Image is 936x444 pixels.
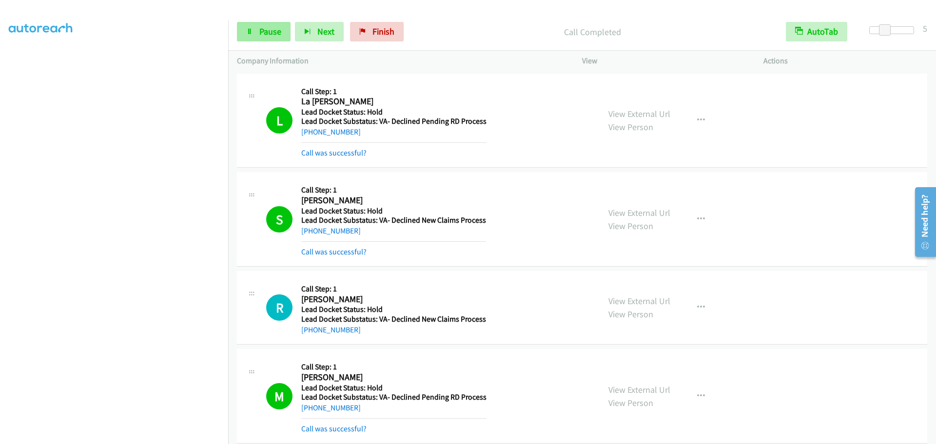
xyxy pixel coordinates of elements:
h5: Lead Docket Substatus: VA- Declined Pending RD Process [301,116,487,126]
h5: Lead Docket Status: Hold [301,383,487,393]
h2: [PERSON_NAME] [301,195,483,206]
a: View External Url [608,207,670,218]
a: [PHONE_NUMBER] [301,127,361,136]
a: Call was successful? [301,247,367,256]
a: View Person [608,220,653,232]
a: [PHONE_NUMBER] [301,325,361,334]
h5: Call Step: 1 [301,87,487,97]
h1: R [266,294,292,321]
a: View Person [608,309,653,320]
span: Pause [259,26,281,37]
h5: Lead Docket Status: Hold [301,107,487,117]
button: Next [295,22,344,41]
h5: Lead Docket Substatus: VA- Declined Pending RD Process [301,392,487,402]
a: View External Url [608,384,670,395]
h2: [PERSON_NAME] [301,372,487,383]
a: View External Url [608,295,670,307]
div: The call is yet to be attempted [266,294,292,321]
h2: [PERSON_NAME] [301,294,483,305]
p: Call Completed [417,25,768,39]
h5: Call Step: 1 [301,185,486,195]
h1: L [266,107,292,134]
p: Company Information [237,55,565,67]
a: [PHONE_NUMBER] [301,403,361,412]
button: AutoTab [786,22,847,41]
h5: Lead Docket Substatus: VA- Declined New Claims Process [301,215,486,225]
a: [PHONE_NUMBER] [301,226,361,235]
div: 5 [923,22,927,35]
iframe: Resource Center [908,183,936,261]
span: Next [317,26,334,37]
h5: Lead Docket Status: Hold [301,305,486,314]
a: View Person [608,121,653,133]
a: View External Url [608,108,670,119]
a: Pause [237,22,291,41]
h5: Call Step: 1 [301,362,487,372]
a: Finish [350,22,404,41]
p: Actions [763,55,927,67]
h5: Lead Docket Status: Hold [301,206,486,216]
h5: Call Step: 1 [301,284,486,294]
a: Call was successful? [301,148,367,157]
h1: S [266,206,292,232]
span: Finish [372,26,394,37]
a: Call was successful? [301,424,367,433]
h1: M [266,383,292,409]
a: View Person [608,397,653,408]
p: View [582,55,746,67]
h2: La [PERSON_NAME] [301,96,483,107]
h5: Lead Docket Substatus: VA- Declined New Claims Process [301,314,486,324]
